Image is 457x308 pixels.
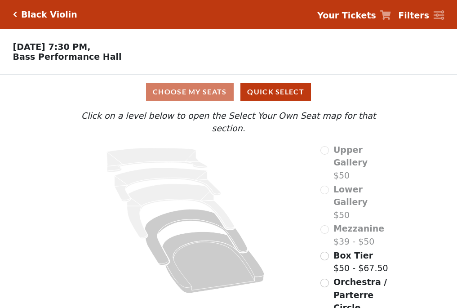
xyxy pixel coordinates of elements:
[333,145,368,168] span: Upper Gallery
[333,249,388,275] label: $50 - $67.50
[63,109,393,135] p: Click on a level below to open the Select Your Own Seat map for that section.
[333,183,394,222] label: $50
[398,10,429,20] strong: Filters
[240,83,311,101] button: Quick Select
[115,168,221,201] path: Lower Gallery - Seats Available: 0
[333,222,384,248] label: $39 - $50
[317,9,391,22] a: Your Tickets
[317,10,376,20] strong: Your Tickets
[333,223,384,233] span: Mezzanine
[21,9,77,20] h5: Black Violin
[163,232,265,293] path: Orchestra / Parterre Circle - Seats Available: 609
[333,143,394,182] label: $50
[13,11,17,18] a: Click here to go back to filters
[398,9,444,22] a: Filters
[107,148,208,172] path: Upper Gallery - Seats Available: 0
[333,250,373,260] span: Box Tier
[333,184,368,207] span: Lower Gallery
